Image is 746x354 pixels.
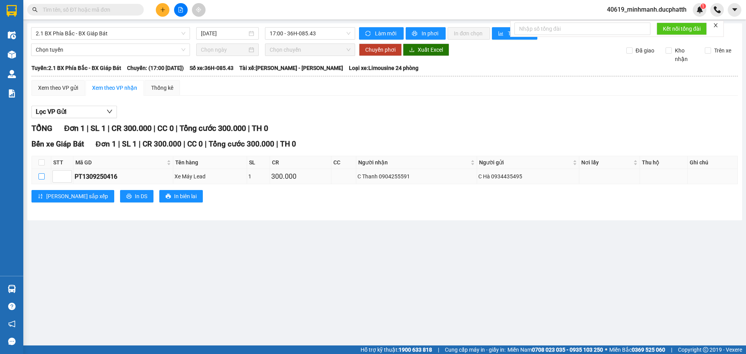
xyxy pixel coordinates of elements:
div: Xe Máy Lead [174,172,246,181]
span: down [106,108,113,115]
img: warehouse-icon [8,70,16,78]
div: 1 [248,172,268,181]
span: TH 0 [252,124,268,133]
img: warehouse-icon [8,31,16,39]
div: Thống kê [151,84,173,92]
span: Tổng cước 300.000 [209,140,274,148]
span: Nơi lấy [581,158,632,167]
th: Ghi chú [688,156,738,169]
span: Người gửi [479,158,571,167]
span: Chọn chuyến [270,44,350,56]
span: bar-chart [498,31,505,37]
sup: 1 [701,3,706,9]
button: aim [192,3,206,17]
span: | [205,140,207,148]
span: Kho nhận [672,46,699,63]
span: Miền Nam [507,345,603,354]
div: Xem theo VP gửi [38,84,78,92]
span: question-circle [8,303,16,310]
span: In DS [135,192,147,201]
span: message [8,338,16,345]
b: Tuyến: 2.1 BX Phía Bắc - BX Giáp Bát [31,65,121,71]
span: 17:00 - 36H-085.43 [270,28,350,39]
span: 1 [702,3,704,9]
span: Kết nối tổng đài [663,24,701,33]
span: | [139,140,141,148]
button: plus [156,3,169,17]
div: C Thanh 0904255591 [357,172,476,181]
input: Tìm tên, số ĐT hoặc mã đơn [43,5,134,14]
button: file-add [174,3,188,17]
span: | [176,124,178,133]
span: Miền Bắc [609,345,665,354]
th: STT [51,156,73,169]
span: Người nhận [358,158,469,167]
img: phone-icon [714,6,721,13]
span: caret-down [731,6,738,13]
span: sync [365,31,372,37]
span: 2.1 BX Phía Bắc - BX Giáp Bát [36,28,185,39]
th: Thu hộ [640,156,688,169]
span: Trên xe [711,46,734,55]
span: | [118,140,120,148]
span: | [248,124,250,133]
span: Loại xe: Limousine 24 phòng [349,64,418,72]
span: ⚪️ [605,348,607,351]
img: warehouse-icon [8,51,16,59]
input: Nhập số tổng đài [514,23,650,35]
span: CR 300.000 [143,140,181,148]
button: printerIn biên lai [159,190,203,202]
span: search [32,7,38,12]
span: printer [166,194,171,200]
span: SL 1 [91,124,106,133]
button: Kết nối tổng đài [657,23,707,35]
span: copyright [703,347,708,352]
button: printerIn DS [120,190,153,202]
span: Đơn 1 [96,140,116,148]
button: In đơn chọn [448,27,490,40]
span: | [153,124,155,133]
span: TH 0 [280,140,296,148]
button: Chuyển phơi [359,44,402,56]
span: Đã giao [633,46,657,55]
span: download [409,47,415,53]
span: plus [160,7,166,12]
strong: 0708 023 035 - 0935 103 250 [532,347,603,353]
span: Tổng cước 300.000 [180,124,246,133]
button: Lọc VP Gửi [31,106,117,118]
span: Làm mới [375,29,397,38]
td: PT1309250416 [73,169,173,184]
img: warehouse-icon [8,285,16,293]
button: caret-down [728,3,741,17]
div: C Hà 0934435495 [478,172,578,181]
span: Số xe: 36H-085.43 [190,64,234,72]
span: CC 0 [187,140,203,148]
img: solution-icon [8,89,16,98]
img: icon-new-feature [696,6,703,13]
span: Mã GD [75,158,165,167]
div: 300.000 [271,171,330,182]
span: | [438,345,439,354]
span: Xuất Excel [418,45,443,54]
span: CC 0 [157,124,174,133]
th: CR [270,156,331,169]
span: printer [126,194,132,200]
span: close [713,23,718,28]
th: Tên hàng [173,156,248,169]
button: bar-chartThống kê [492,27,537,40]
span: | [671,345,672,354]
span: In biên lai [174,192,197,201]
span: aim [196,7,201,12]
span: Đơn 1 [64,124,85,133]
span: Hỗ trợ kỹ thuật: [361,345,432,354]
th: SL [247,156,270,169]
input: Chọn ngày [201,45,247,54]
span: Chuyến: (17:00 [DATE]) [127,64,184,72]
strong: 0369 525 060 [632,347,665,353]
button: syncLàm mới [359,27,404,40]
img: logo-vxr [7,5,17,17]
span: In phơi [422,29,439,38]
span: | [276,140,278,148]
span: | [87,124,89,133]
button: sort-ascending[PERSON_NAME] sắp xếp [31,190,114,202]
